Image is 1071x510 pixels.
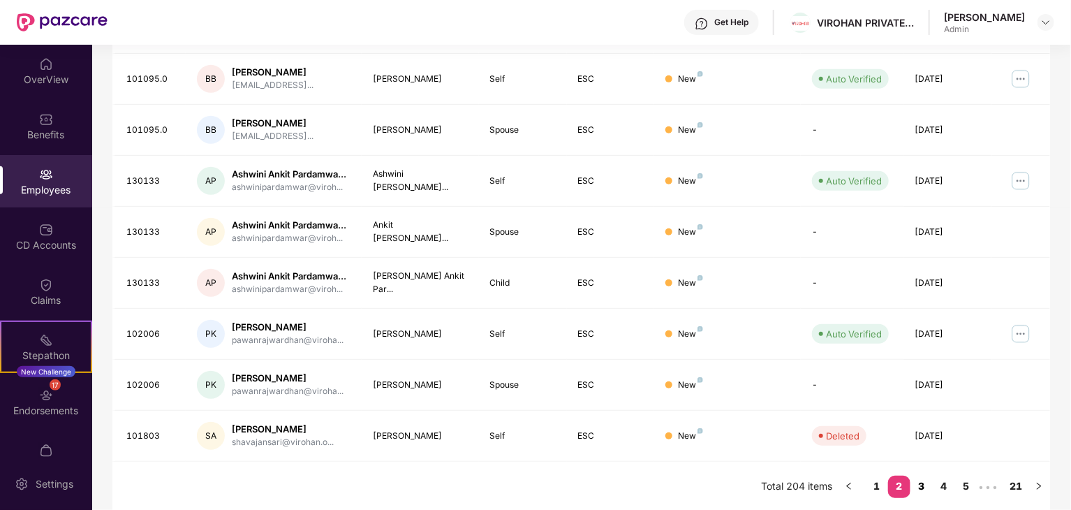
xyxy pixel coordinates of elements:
[977,476,1000,498] span: •••
[915,124,980,137] div: [DATE]
[232,130,313,143] div: [EMAIL_ADDRESS]...
[232,385,344,398] div: pawanrajwardhan@viroha...
[1005,476,1028,498] li: 21
[697,275,703,281] img: svg+xml;base64,PHN2ZyB4bWxucz0iaHR0cDovL3d3dy53My5vcmcvMjAwMC9zdmciIHdpZHRoPSI4IiBoZWlnaHQ9IjgiIH...
[678,430,703,443] div: New
[373,73,468,86] div: [PERSON_NAME]
[697,71,703,77] img: svg+xml;base64,PHN2ZyB4bWxucz0iaHR0cDovL3d3dy53My5vcmcvMjAwMC9zdmciIHdpZHRoPSI4IiBoZWlnaHQ9IjgiIH...
[490,277,556,290] div: Child
[39,168,53,182] img: svg+xml;base64,PHN2ZyBpZD0iRW1wbG95ZWVzIiB4bWxucz0iaHR0cDovL3d3dy53My5vcmcvMjAwMC9zdmciIHdpZHRoPS...
[678,328,703,341] div: New
[232,270,346,283] div: Ashwini Ankit Pardamwa...
[232,283,346,296] div: ashwinipardamwar@viroh...
[490,328,556,341] div: Self
[826,72,882,86] div: Auto Verified
[39,333,53,347] img: svg+xml;base64,PHN2ZyB4bWxucz0iaHR0cDovL3d3dy53My5vcmcvMjAwMC9zdmciIHdpZHRoPSIyMSIgaGVpZ2h0PSIyMC...
[697,122,703,128] img: svg+xml;base64,PHN2ZyB4bWxucz0iaHR0cDovL3d3dy53My5vcmcvMjAwMC9zdmciIHdpZHRoPSI4IiBoZWlnaHQ9IjgiIH...
[1010,170,1032,192] img: manageButton
[490,124,556,137] div: Spouse
[373,379,468,392] div: [PERSON_NAME]
[817,16,915,29] div: VIROHAN PRIVATE LIMITED
[838,476,860,498] li: Previous Page
[232,181,346,194] div: ashwinipardamwar@viroh...
[678,379,703,392] div: New
[1028,476,1050,498] li: Next Page
[915,328,980,341] div: [DATE]
[232,436,334,449] div: shavajansari@virohan.o...
[801,207,903,258] td: -
[373,270,468,296] div: [PERSON_NAME] Ankit Par...
[126,175,175,188] div: 130133
[866,476,888,498] li: 1
[232,321,344,334] div: [PERSON_NAME]
[197,371,225,399] div: PK
[232,168,346,181] div: Ashwini Ankit Pardamwa...
[197,65,225,93] div: BB
[826,327,882,341] div: Auto Verified
[915,430,980,443] div: [DATE]
[578,277,644,290] div: ESC
[126,277,175,290] div: 130133
[197,422,225,450] div: SA
[126,124,175,137] div: 101095.0
[826,174,882,188] div: Auto Verified
[695,17,709,31] img: svg+xml;base64,PHN2ZyBpZD0iSGVscC0zMngzMiIgeG1sbnM9Imh0dHA6Ly93d3cudzMub3JnLzIwMDAvc3ZnIiB3aWR0aD...
[697,428,703,434] img: svg+xml;base64,PHN2ZyB4bWxucz0iaHR0cDovL3d3dy53My5vcmcvMjAwMC9zdmciIHdpZHRoPSI4IiBoZWlnaHQ9IjgiIH...
[1035,482,1043,490] span: right
[933,476,955,497] a: 4
[578,379,644,392] div: ESC
[126,328,175,341] div: 102006
[678,277,703,290] div: New
[232,334,344,347] div: pawanrajwardhan@viroha...
[977,476,1000,498] li: Next 5 Pages
[232,423,334,436] div: [PERSON_NAME]
[39,388,53,402] img: svg+xml;base64,PHN2ZyBpZD0iRW5kb3JzZW1lbnRzIiB4bWxucz0iaHR0cDovL3d3dy53My5vcmcvMjAwMC9zdmciIHdpZH...
[578,430,644,443] div: ESC
[801,105,903,156] td: -
[910,476,933,498] li: 3
[678,73,703,86] div: New
[838,476,860,498] button: left
[197,167,225,195] div: AP
[790,16,811,31] img: Virohan%20logo%20(1).jpg
[697,326,703,332] img: svg+xml;base64,PHN2ZyB4bWxucz0iaHR0cDovL3d3dy53My5vcmcvMjAwMC9zdmciIHdpZHRoPSI4IiBoZWlnaHQ9IjgiIH...
[50,379,61,391] div: 17
[39,223,53,237] img: svg+xml;base64,PHN2ZyBpZD0iQ0RfQWNjb3VudHMiIGRhdGEtbmFtZT0iQ0QgQWNjb3VudHMiIHhtbG5zPSJodHRwOi8vd3...
[1005,476,1028,497] a: 21
[1010,68,1032,90] img: manageButton
[888,476,910,498] li: 2
[490,175,556,188] div: Self
[373,219,468,245] div: Ankit [PERSON_NAME]...
[373,430,468,443] div: [PERSON_NAME]
[126,226,175,239] div: 130133
[232,66,313,79] div: [PERSON_NAME]
[955,476,977,498] li: 5
[578,226,644,239] div: ESC
[39,57,53,71] img: svg+xml;base64,PHN2ZyBpZD0iSG9tZSIgeG1sbnM9Imh0dHA6Ly93d3cudzMub3JnLzIwMDAvc3ZnIiB3aWR0aD0iMjAiIG...
[197,320,225,348] div: PK
[578,73,644,86] div: ESC
[39,278,53,292] img: svg+xml;base64,PHN2ZyBpZD0iQ2xhaW0iIHhtbG5zPSJodHRwOi8vd3d3LnczLm9yZy8yMDAwL3N2ZyIgd2lkdGg9IjIwIi...
[39,112,53,126] img: svg+xml;base64,PHN2ZyBpZD0iQmVuZWZpdHMiIHhtbG5zPSJodHRwOi8vd3d3LnczLm9yZy8yMDAwL3N2ZyIgd2lkdGg9Ij...
[915,73,980,86] div: [DATE]
[373,168,468,194] div: Ashwini [PERSON_NAME]...
[490,226,556,239] div: Spouse
[31,477,77,491] div: Settings
[761,476,832,498] li: Total 204 items
[126,73,175,86] div: 101095.0
[1028,476,1050,498] button: right
[915,226,980,239] div: [DATE]
[678,124,703,137] div: New
[578,175,644,188] div: ESC
[490,379,556,392] div: Spouse
[697,377,703,383] img: svg+xml;base64,PHN2ZyB4bWxucz0iaHR0cDovL3d3dy53My5vcmcvMjAwMC9zdmciIHdpZHRoPSI4IiBoZWlnaHQ9IjgiIH...
[955,476,977,497] a: 5
[232,232,346,245] div: ashwinipardamwar@viroh...
[126,379,175,392] div: 102006
[714,17,748,28] div: Get Help
[801,258,903,309] td: -
[232,117,313,130] div: [PERSON_NAME]
[126,430,175,443] div: 101803
[197,218,225,246] div: AP
[17,13,108,31] img: New Pazcare Logo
